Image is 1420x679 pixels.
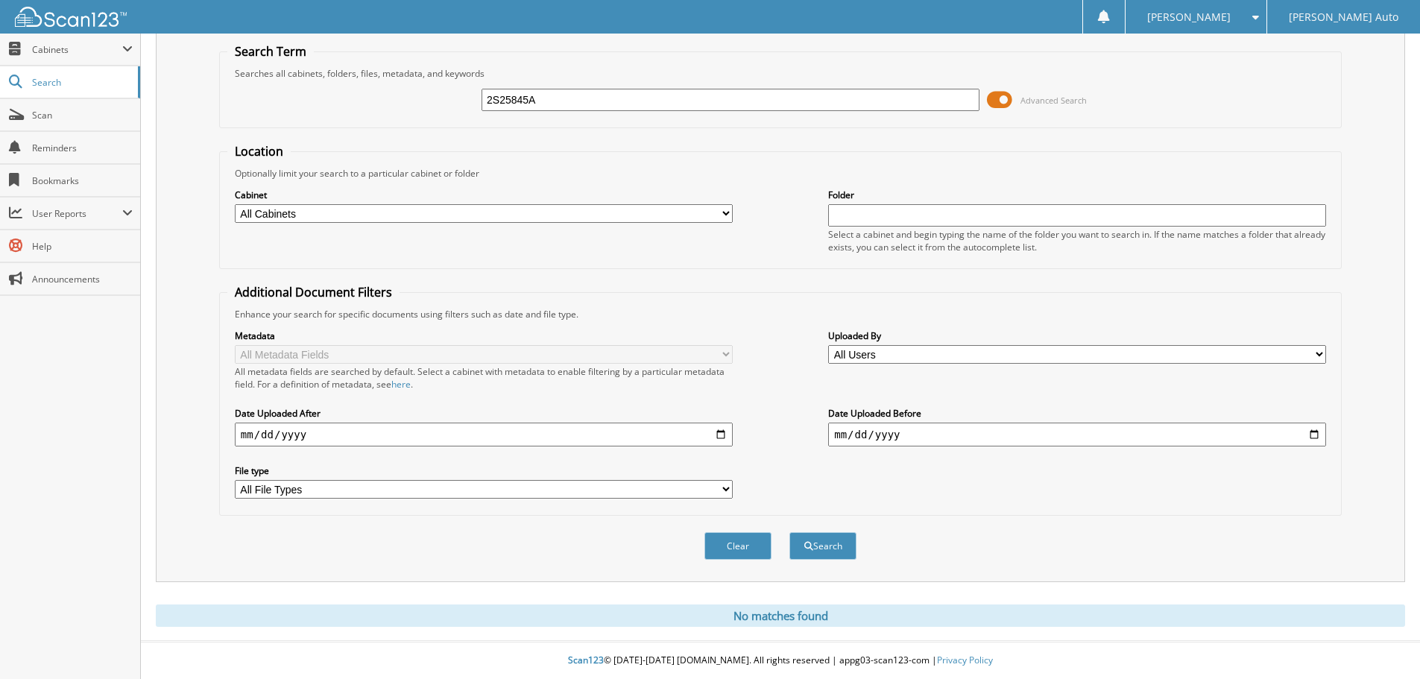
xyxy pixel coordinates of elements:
div: © [DATE]-[DATE] [DOMAIN_NAME]. All rights reserved | appg03-scan123-com | [141,642,1420,679]
span: Search [32,76,130,89]
span: User Reports [32,207,122,220]
a: here [391,378,411,391]
span: Bookmarks [32,174,133,187]
label: Cabinet [235,189,733,201]
span: [PERSON_NAME] [1147,13,1231,22]
a: Privacy Policy [937,654,993,666]
img: scan123-logo-white.svg [15,7,127,27]
legend: Additional Document Filters [227,284,400,300]
span: Announcements [32,273,133,285]
span: Reminders [32,142,133,154]
label: Uploaded By [828,329,1326,342]
span: Cabinets [32,43,122,56]
div: Optionally limit your search to a particular cabinet or folder [227,167,1334,180]
span: Help [32,240,133,253]
input: end [828,423,1326,446]
span: Scan123 [568,654,604,666]
div: Searches all cabinets, folders, files, metadata, and keywords [227,67,1334,80]
span: Scan [32,109,133,121]
button: Clear [704,532,771,560]
span: [PERSON_NAME] Auto [1289,13,1398,22]
span: Advanced Search [1020,95,1087,106]
label: Metadata [235,329,733,342]
label: Folder [828,189,1326,201]
legend: Location [227,143,291,160]
div: Select a cabinet and begin typing the name of the folder you want to search in. If the name match... [828,228,1326,253]
div: Enhance your search for specific documents using filters such as date and file type. [227,308,1334,320]
div: All metadata fields are searched by default. Select a cabinet with metadata to enable filtering b... [235,365,733,391]
label: Date Uploaded After [235,407,733,420]
legend: Search Term [227,43,314,60]
button: Search [789,532,856,560]
input: start [235,423,733,446]
label: File type [235,464,733,477]
label: Date Uploaded Before [828,407,1326,420]
div: No matches found [156,604,1405,627]
iframe: Chat Widget [1345,607,1420,679]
